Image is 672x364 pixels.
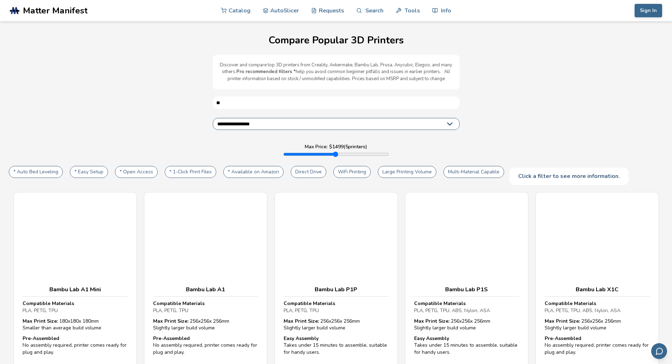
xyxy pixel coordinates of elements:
[509,168,629,185] div: Click a filter to see more information.
[153,335,258,356] div: No assembly required, printer comes ready for plug and play.
[284,318,389,332] div: 256 x 256 x 256 mm Slightly larger build volume
[284,335,389,356] div: Takes under 15 minutes to assemble, suitable for handy users.
[153,335,190,342] strong: Pre-Assembled
[651,343,667,359] button: Send feedback via email
[414,307,490,314] span: PLA, PETG, TPU, ABS, Nylon, ASA
[23,335,128,356] div: No assembly required, printer comes ready for plug and play.
[7,35,665,46] h1: Compare Popular 3D Printers
[284,307,319,314] span: PLA, PETG, TPU
[284,300,335,307] strong: Compatible Materials
[223,166,284,178] button: * Available on Amazon
[333,166,371,178] button: WiFi Printing
[153,318,258,332] div: 256 x 256 x 256 mm Slightly larger build volume
[545,318,650,332] div: 256 x 256 x 256 mm Slightly larger build volume
[284,335,319,342] strong: Easy Assembly
[23,300,74,307] strong: Compatible Materials
[414,318,519,332] div: 256 x 256 x 256 mm Slightly larger build volume
[115,166,158,178] button: * Open Access
[23,286,128,293] h3: Bambu Lab A1 Mini
[284,318,319,324] strong: Max Print Size:
[284,286,389,293] h3: Bambu Lab P1P
[23,307,58,314] span: PLA, PETG, TPU
[236,68,296,75] b: Pro recommended filters *
[414,318,449,324] strong: Max Print Size:
[153,300,205,307] strong: Compatible Materials
[414,300,466,307] strong: Compatible Materials
[70,166,108,178] button: * Easy Setup
[443,166,504,178] button: Multi-Material Capable
[545,335,650,356] div: No assembly required, printer comes ready for plug and play.
[378,166,436,178] button: Large Printing Volume
[414,335,449,342] strong: Easy Assembly
[153,318,188,324] strong: Max Print Size:
[545,286,650,293] h3: Bambu Lab X1C
[545,335,581,342] strong: Pre-Assembled
[153,286,258,293] h3: Bambu Lab A1
[545,307,620,314] span: PLA, PETG, TPU, ABS, Nylon, ASA
[9,166,63,178] button: * Auto Bed Leveling
[545,318,580,324] strong: Max Print Size:
[23,318,128,332] div: 180 x 180 x 180 mm Smaller than average build volume
[305,144,367,150] label: Max Price: $ 1499 ( 5 printers)
[23,335,59,342] strong: Pre-Assembled
[414,335,519,356] div: Takes under 15 minutes to assemble, suitable for handy users.
[220,62,453,83] p: Discover and compare top 3D printers from Creality, Ankermake, Bambu Lab, Prusa, Anycubic, Elegoo...
[545,300,596,307] strong: Compatible Materials
[414,286,519,293] h3: Bambu Lab P1S
[153,307,188,314] span: PLA, PETG, TPU
[23,6,87,16] span: Matter Manifest
[165,166,216,178] button: * 1-Click Print Files
[23,318,58,324] strong: Max Print Size:
[635,4,662,17] button: Sign In
[291,166,326,178] button: Direct Drive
